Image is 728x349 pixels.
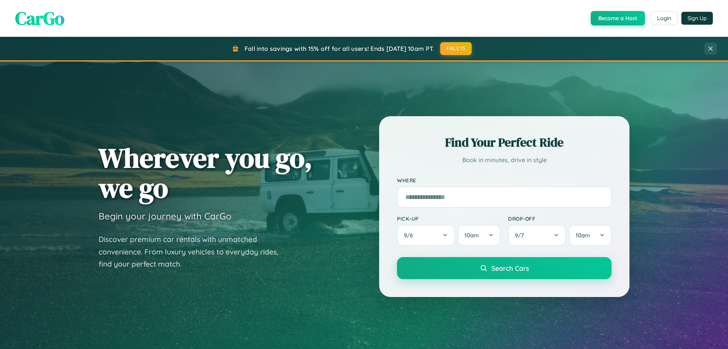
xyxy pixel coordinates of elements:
[397,134,612,151] h2: Find Your Perfect Ride
[508,215,612,222] label: Drop-off
[651,11,678,25] button: Login
[491,264,529,272] span: Search Cars
[397,177,612,183] label: Where
[404,232,417,239] span: 9 / 6
[397,225,455,246] button: 9/6
[440,42,472,55] button: FALL15
[397,257,612,279] button: Search Cars
[397,215,500,222] label: Pick-up
[576,232,590,239] span: 10am
[464,232,479,239] span: 10am
[569,225,612,246] button: 10am
[458,225,500,246] button: 10am
[515,232,528,239] span: 9 / 7
[99,233,288,270] p: Discover premium car rentals with unmatched convenience. From luxury vehicles to everyday rides, ...
[99,210,232,222] h3: Begin your journey with CarGo
[245,45,435,52] span: Fall into savings with 15% off for all users! Ends [DATE] 10am PT.
[397,155,612,166] p: Book in minutes, drive in style
[508,225,566,246] button: 9/7
[681,12,713,25] button: Sign Up
[15,6,64,31] span: CarGo
[591,11,645,25] button: Become a Host
[99,143,312,203] h1: Wherever you go, we go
